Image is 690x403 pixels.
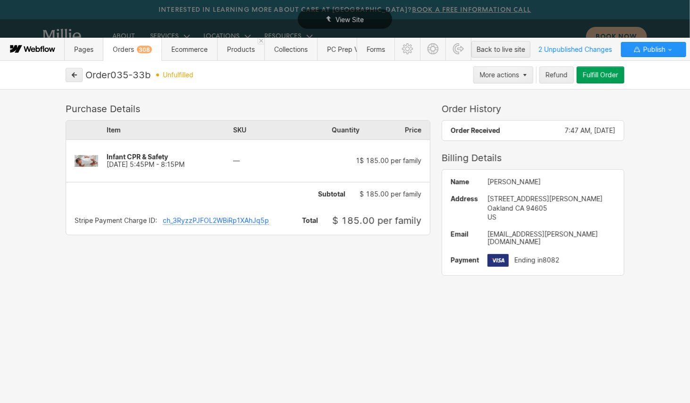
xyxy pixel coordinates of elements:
span: Publish [641,42,665,57]
div: US [488,213,615,222]
span: Name [451,178,479,186]
div: [EMAIL_ADDRESS][PERSON_NAME][DOMAIN_NAME] [488,230,615,246]
div: 1 [296,157,360,164]
div: Refund [546,71,568,79]
button: Fulfill Order [577,66,624,83]
span: Infant CPR & Safety [107,153,168,161]
span: 7:47 AM, [DATE] [565,126,615,134]
span: Forms [367,45,385,53]
div: Purchase Details [66,103,430,115]
span: Subtotal [318,190,345,198]
div: Item [107,121,233,140]
span: Pages [74,45,93,53]
span: Order Received [451,126,500,134]
div: [PERSON_NAME] [488,178,615,186]
button: Back to live site [471,41,530,58]
span: Total [302,217,318,224]
a: Close 'Products' tab [258,38,264,44]
span: Address [451,194,479,204]
div: Back to live site [477,42,525,57]
button: Publish [621,42,686,57]
div: ch_3RyzzPJFOL2WBiRp1XAhJq5p [163,217,269,225]
span: unfulfilled [163,71,194,79]
span: Email [451,230,479,238]
div: Fulfill Order [583,71,618,79]
span: Products [227,45,255,53]
div: Order 035-33b [85,69,151,81]
div: Quantity [296,121,360,140]
span: $ 185.00 per family [360,190,421,198]
div: Price [360,121,430,140]
span: Collections [274,45,308,53]
span: 2 Unpublished Changes [534,42,616,57]
span: Payment [451,256,479,264]
div: 308 [137,46,152,53]
img: Infant CPR & Safety [66,147,107,175]
button: Refund [539,66,574,83]
span: $ 185.00 per family [360,156,421,164]
span: PC Prep Videos [327,45,375,53]
div: [DATE] 5:45PM - 8:15PM [107,153,233,168]
div: — [233,157,296,164]
span: Ending in 8082 [514,256,559,264]
div: More actions [480,71,519,79]
span: $ 185.00 per family [332,215,421,226]
span: Ecommerce [171,45,208,53]
span: View Site [336,16,364,24]
div: Order History [442,103,624,115]
span: Orders [113,45,152,53]
div: Billing Details [442,152,624,164]
div: SKU [233,121,296,140]
div: Oakland CA 94605 [488,204,615,213]
button: More actions [473,66,533,83]
div: Stripe Payment Charge ID: [75,217,157,225]
div: [STREET_ADDRESS][PERSON_NAME] [488,194,615,204]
